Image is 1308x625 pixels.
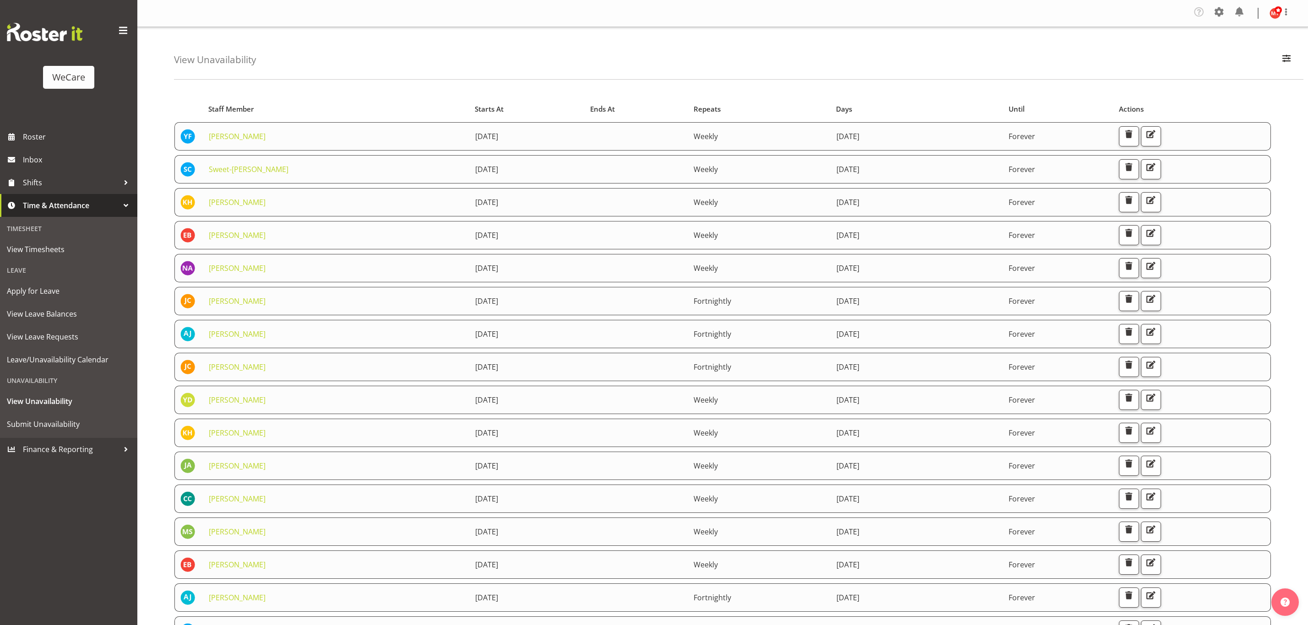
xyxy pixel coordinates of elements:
[208,104,464,114] div: Staff Member
[1119,522,1139,542] button: Delete Unavailability
[7,394,130,408] span: View Unavailability
[836,230,859,240] span: [DATE]
[52,70,85,84] div: WeCare
[2,348,135,371] a: Leave/Unavailability Calendar
[1141,126,1161,146] button: Edit Unavailability
[475,395,498,405] span: [DATE]
[1141,225,1161,245] button: Edit Unavailability
[2,390,135,413] a: View Unavailability
[836,395,859,405] span: [DATE]
[209,230,266,240] a: [PERSON_NAME]
[7,417,130,431] span: Submit Unavailability
[2,413,135,436] a: Submit Unavailability
[1141,291,1161,311] button: Edit Unavailability
[836,593,859,603] span: [DATE]
[1141,390,1161,410] button: Edit Unavailability
[7,330,130,344] span: View Leave Requests
[209,131,266,141] a: [PERSON_NAME]
[1119,126,1139,146] button: Delete Unavailability
[1009,230,1035,240] span: Forever
[180,294,195,308] img: jessica-cummings10458.jpg
[694,593,731,603] span: Fortnightly
[1009,527,1035,537] span: Forever
[1141,489,1161,509] button: Edit Unavailability
[2,219,135,238] div: Timesheet
[694,197,718,207] span: Weekly
[1119,456,1139,476] button: Delete Unavailability
[694,461,718,471] span: Weekly
[836,560,859,570] span: [DATE]
[694,527,718,537] span: Weekly
[209,164,288,174] a: Sweet-[PERSON_NAME]
[694,494,718,504] span: Weekly
[180,393,195,407] img: yvonne-denny10917.jpg
[1119,587,1139,608] button: Delete Unavailability
[1141,324,1161,344] button: Edit Unavailability
[1277,50,1296,70] button: Filter Employees
[475,197,498,207] span: [DATE]
[694,230,718,240] span: Weekly
[475,230,498,240] span: [DATE]
[1009,461,1035,471] span: Forever
[475,560,498,570] span: [DATE]
[180,129,195,144] img: yune-fountaine10452.jpg
[836,197,859,207] span: [DATE]
[1119,104,1266,114] div: Actions
[694,329,731,339] span: Fortnightly
[1009,131,1035,141] span: Forever
[1119,192,1139,212] button: Delete Unavailability
[836,104,998,114] div: Days
[209,296,266,306] a: [PERSON_NAME]
[7,353,130,366] span: Leave/Unavailability Calendar
[836,461,859,471] span: [DATE]
[1009,296,1035,306] span: Forever
[1009,494,1035,504] span: Forever
[1270,8,1281,19] img: michelle-thomas11470.jpg
[209,461,266,471] a: [PERSON_NAME]
[694,296,731,306] span: Fortnightly
[209,560,266,570] a: [PERSON_NAME]
[475,527,498,537] span: [DATE]
[209,329,266,339] a: [PERSON_NAME]
[694,362,731,372] span: Fortnightly
[23,199,119,212] span: Time & Attendance
[1119,258,1139,278] button: Delete Unavailability
[475,296,498,306] span: [DATE]
[1009,164,1035,174] span: Forever
[2,280,135,302] a: Apply for Leave
[1141,587,1161,608] button: Edit Unavailability
[1141,159,1161,179] button: Edit Unavailability
[1119,291,1139,311] button: Delete Unavailability
[2,238,135,261] a: View Timesheets
[836,131,859,141] span: [DATE]
[475,461,498,471] span: [DATE]
[7,284,130,298] span: Apply for Leave
[209,362,266,372] a: [PERSON_NAME]
[7,307,130,321] span: View Leave Balances
[180,162,195,177] img: sweet-lin-chan10454.jpg
[2,371,135,390] div: Unavailability
[836,494,859,504] span: [DATE]
[2,261,135,280] div: Leave
[694,104,826,114] div: Repeats
[1009,362,1035,372] span: Forever
[694,131,718,141] span: Weekly
[1009,263,1035,273] span: Forever
[590,104,683,114] div: Ends At
[475,164,498,174] span: [DATE]
[1009,593,1035,603] span: Forever
[694,263,718,273] span: Weekly
[209,395,266,405] a: [PERSON_NAME]
[475,131,498,141] span: [DATE]
[694,560,718,570] span: Weekly
[1141,522,1161,542] button: Edit Unavailability
[1119,423,1139,443] button: Delete Unavailability
[1119,225,1139,245] button: Delete Unavailability
[209,494,266,504] a: [PERSON_NAME]
[1119,390,1139,410] button: Delete Unavailability
[180,360,195,374] img: jessica-cummings10458.jpg
[180,557,195,572] img: emily-brick10534.jpg
[836,263,859,273] span: [DATE]
[1119,159,1139,179] button: Delete Unavailability
[836,164,859,174] span: [DATE]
